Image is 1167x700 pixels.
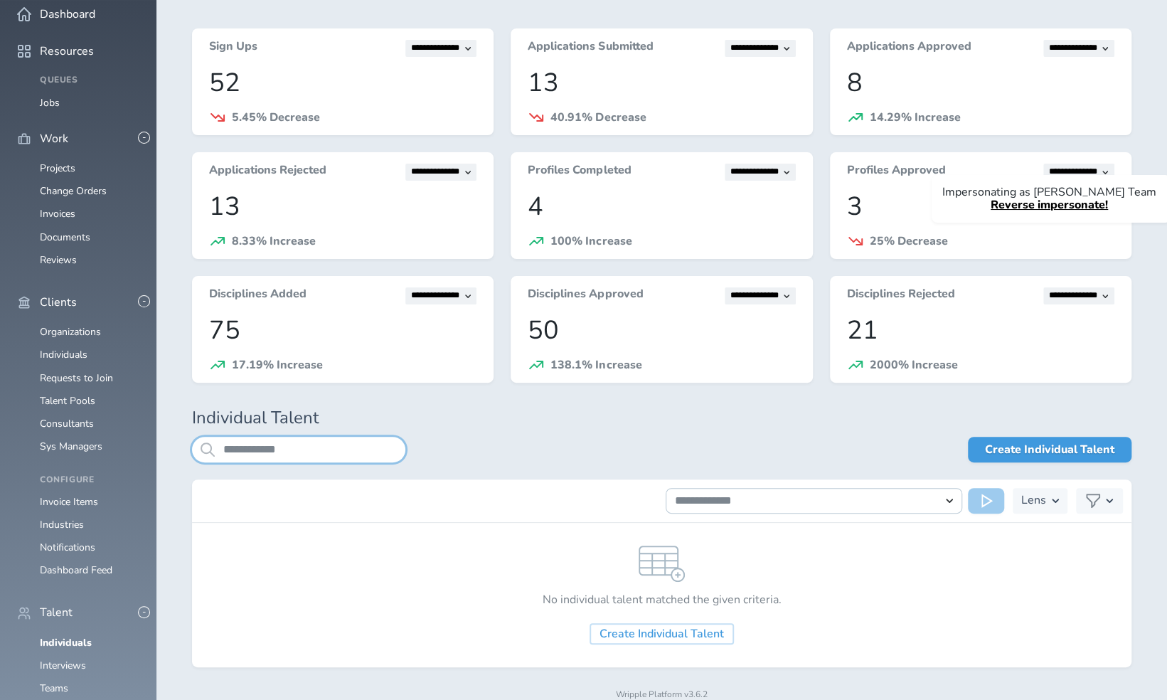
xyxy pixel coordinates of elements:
p: Wripple Platform v3.6.2 [192,690,1131,700]
a: Sys Managers [40,440,102,453]
h3: Profiles Completed [528,164,631,181]
a: Industries [40,518,84,531]
h3: Disciplines Approved [528,287,643,304]
span: 25% Decrease [870,233,948,249]
p: 50 [528,316,795,345]
a: Teams [40,682,68,695]
a: Individuals [40,636,92,649]
p: 52 [209,68,476,97]
span: 138.1% Increase [550,357,641,373]
p: 13 [528,68,795,97]
h3: Disciplines Added [209,287,307,304]
a: Invoices [40,207,75,221]
a: Reverse impersonate! [991,197,1108,213]
span: 40.91% Decrease [550,110,646,125]
button: - [138,606,150,618]
h3: Applications Submitted [528,40,653,57]
h3: No individual talent matched the given criteria. [543,593,782,606]
a: Notifications [40,541,95,554]
span: Resources [40,45,94,58]
button: - [138,132,150,144]
p: 3 [847,192,1114,221]
a: Consultants [40,417,94,430]
a: Dashboard Feed [40,563,112,577]
h3: Profiles Approved [847,164,946,181]
h3: Applications Rejected [209,164,326,181]
span: Work [40,132,68,145]
a: Reviews [40,253,77,267]
h4: Configure [40,475,139,485]
span: 8.33% Increase [232,233,316,249]
h3: Disciplines Rejected [847,287,955,304]
p: 75 [209,316,476,345]
a: Interviews [40,659,86,672]
a: Invoice Items [40,495,98,509]
h4: Queues [40,75,139,85]
span: 5.45% Decrease [232,110,320,125]
h1: Individual Talent [192,408,1131,428]
p: Impersonating as [PERSON_NAME] Team [942,186,1156,198]
a: Talent Pools [40,394,95,408]
span: 14.29% Increase [870,110,961,125]
span: Dashboard [40,8,95,21]
button: - [138,295,150,307]
p: 13 [209,192,476,221]
button: Lens [1013,488,1067,514]
span: Clients [40,296,77,309]
p: 21 [847,316,1114,345]
a: Individuals [40,348,87,361]
a: Projects [40,161,75,175]
h3: Lens [1021,488,1046,514]
h3: Sign Ups [209,40,257,57]
a: Create Individual Talent [968,437,1131,462]
a: Requests to Join [40,371,113,385]
span: 2000% Increase [870,357,958,373]
a: Organizations [40,325,101,339]
p: 8 [847,68,1114,97]
span: Talent [40,606,73,619]
h3: Applications Approved [847,40,971,57]
span: 17.19% Increase [232,357,323,373]
a: Documents [40,230,90,244]
button: Run Action [968,488,1004,514]
p: 4 [528,192,795,221]
span: 100% Increase [550,233,632,249]
a: Change Orders [40,184,107,198]
a: Jobs [40,96,60,110]
a: Create Individual Talent [590,623,734,645]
